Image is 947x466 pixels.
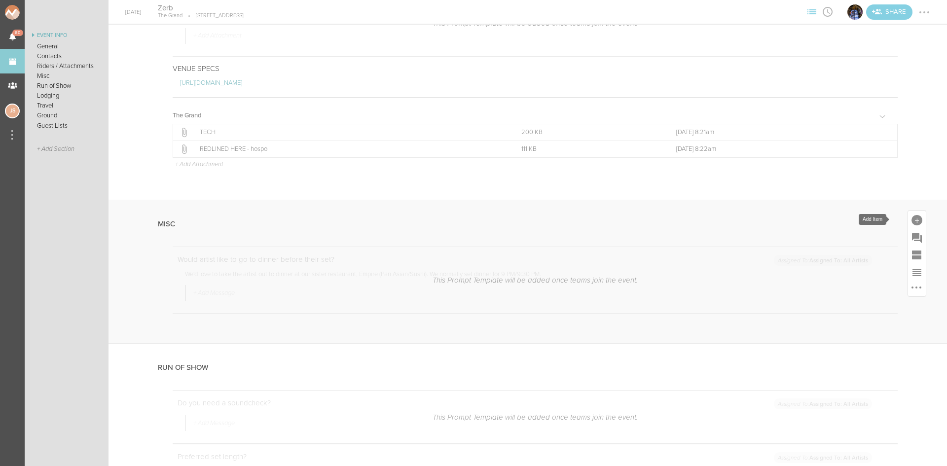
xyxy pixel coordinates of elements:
img: The Grand [847,4,863,20]
h5: The Grand [173,112,202,119]
a: Contacts [25,51,109,61]
p: TECH [200,129,500,137]
div: Add Section [908,246,926,264]
div: Add Prompt [908,228,926,246]
a: Run of Show [25,81,109,91]
div: The Grand [846,3,864,21]
a: [URL][DOMAIN_NAME] [180,79,242,87]
p: 111 KB [521,145,655,153]
h4: Run of Show [158,363,208,372]
p: [DATE] 8:21am [676,128,877,136]
span: View Itinerary [820,8,836,14]
span: + Add Section [37,145,74,153]
p: The Grand [158,12,182,19]
div: Reorder Items in this Section [908,264,926,282]
a: Lodging [25,91,109,101]
span: View Sections [804,8,820,14]
span: 60 [12,30,23,36]
a: Ground [25,110,109,120]
p: REDLINED HERE - hospo [200,145,500,153]
h4: Zerb [158,3,244,13]
div: More Options [908,282,926,296]
a: Guest Lists [25,121,109,131]
p: [DATE] 8:22am [676,145,877,153]
div: Share [866,4,912,20]
div: Jessica Smith [5,104,20,118]
a: Misc [25,71,109,81]
p: + Add Attachment [174,161,223,169]
a: General [25,41,109,51]
p: [STREET_ADDRESS] [182,12,244,19]
p: 200 KB [521,128,655,136]
a: Invite teams to the Event [866,4,912,20]
h4: Misc [158,220,175,228]
a: Event Info [25,30,109,41]
a: Riders / Attachments [25,61,109,71]
p: VENUE SPECS [173,64,898,73]
a: Travel [25,101,109,110]
img: NOMAD [5,5,61,20]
